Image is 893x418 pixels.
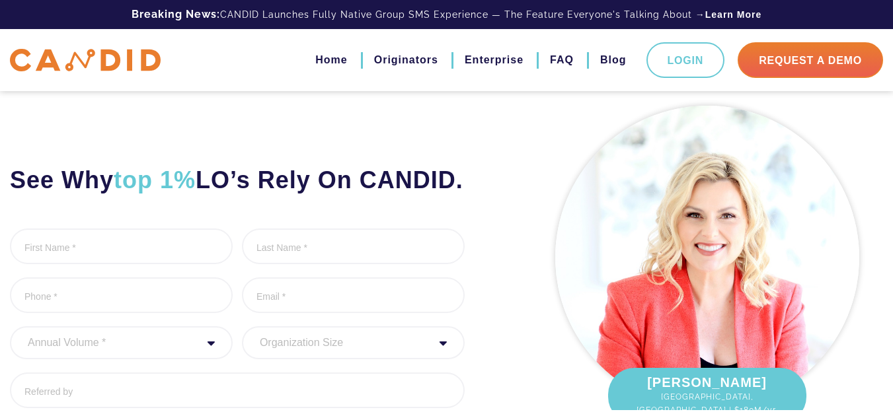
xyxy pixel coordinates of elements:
a: Request A Demo [738,42,883,78]
b: Breaking News: [132,8,220,20]
a: Home [315,49,347,71]
input: Email * [242,277,465,313]
a: FAQ [550,49,574,71]
a: Originators [374,49,438,71]
a: Learn More [705,8,761,21]
img: CANDID APP [10,49,161,72]
input: First Name * [10,228,233,264]
a: Login [646,42,725,78]
span: [GEOGRAPHIC_DATA], [GEOGRAPHIC_DATA] | $180M/yr. [621,390,793,417]
h2: See Why LO’s Rely On CANDID. [10,165,465,195]
input: Last Name * [242,228,465,264]
input: Phone * [10,277,233,313]
span: top 1% [114,166,196,193]
input: Referred by [10,372,465,408]
a: Blog [600,49,627,71]
a: Enterprise [465,49,524,71]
